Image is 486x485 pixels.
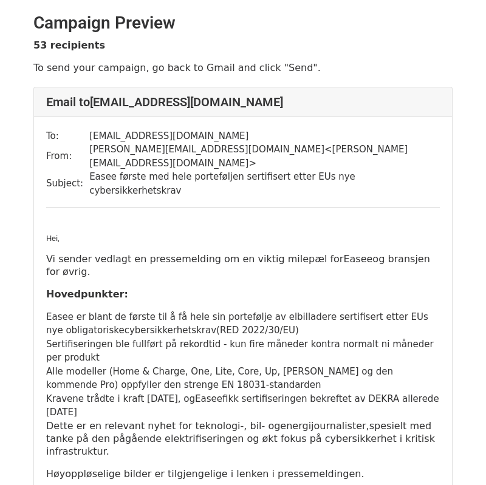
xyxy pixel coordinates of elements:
h2: Campaign Preview [33,13,453,33]
td: To: [46,129,89,143]
li: Kravene trådte i kraft [DATE], og fikk sertifiseringen bekreftet av DEKRA allerede [DATE] [46,392,440,419]
span: cybersikkerhetskrav [125,325,216,336]
td: [PERSON_NAME][EMAIL_ADDRESS][DOMAIN_NAME] < [PERSON_NAME][EMAIL_ADDRESS][DOMAIN_NAME] > [89,143,440,170]
strong: 53 recipients [33,39,105,51]
h4: Email to [EMAIL_ADDRESS][DOMAIN_NAME] [46,95,440,109]
td: Easee første med hele porteføljen sertifisert etter EUs nye cybersikkerhetskrav [89,170,440,197]
strong: Hovedpunkter: [46,288,128,300]
span: Easee [343,253,372,265]
p: Vi sender vedlagt en pressemelding om en viktig milepæl for og bransjen for øvrig. [46,253,440,278]
li: Alle modeller (Home & Charge, One, Lite, Core, Up, [PERSON_NAME] og den kommende Pro) oppfyller d... [46,365,440,392]
td: From: [46,143,89,170]
p: Høyoppløselige bilder er tilgjengelige i lenken i pressemeldingen. [46,467,440,480]
span: Hei, [46,234,60,243]
li: Sertifiseringen ble fullført på rekordtid - kun fire måneder kontra normalt ni måneder per produkt [46,337,440,365]
li: Easee er blant de første til å få hele sin portefølje av elbilladere sertifisert etter EUs nye ob... [46,310,440,337]
td: Subject: [46,170,89,197]
p: Dette er en relevant nyhet for teknologi-, bil- og spesielt med tanke på den pågående elektrifise... [46,419,440,458]
span: Easee [195,393,222,404]
td: [EMAIL_ADDRESS][DOMAIN_NAME] [89,129,440,143]
p: To send your campaign, go back to Gmail and click "Send". [33,61,453,74]
span: energijournalister, [280,420,369,432]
